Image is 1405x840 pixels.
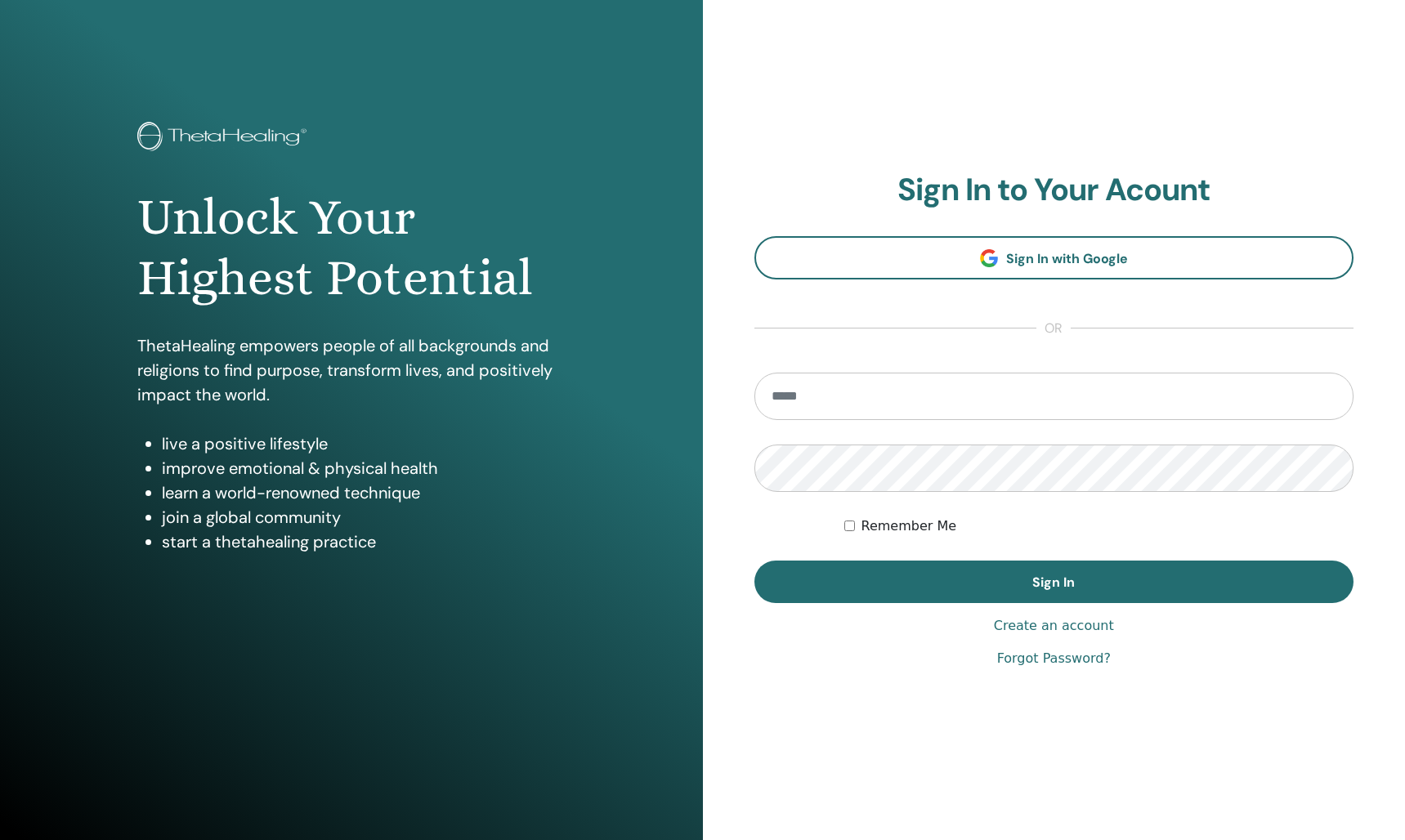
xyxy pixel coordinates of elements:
span: or [1036,319,1071,338]
p: ThetaHealing empowers people of all backgrounds and religions to find purpose, transform lives, a... [137,333,565,407]
li: start a thetahealing practice [162,529,565,554]
a: Create an account [994,616,1114,636]
h1: Unlock Your Highest Potential [137,187,565,309]
span: Sign In with Google [1006,250,1128,267]
div: Keep me authenticated indefinitely or until I manually logout [844,516,1354,536]
a: Sign In with Google [754,236,1354,279]
li: learn a world-renowned technique [162,480,565,505]
label: Remember Me [861,516,957,536]
a: Forgot Password? [997,649,1111,668]
li: join a global community [162,505,565,529]
h2: Sign In to Your Acount [754,172,1354,209]
button: Sign In [754,561,1354,603]
span: Sign In [1032,574,1075,591]
li: live a positive lifestyle [162,431,565,456]
li: improve emotional & physical health [162,456,565,480]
